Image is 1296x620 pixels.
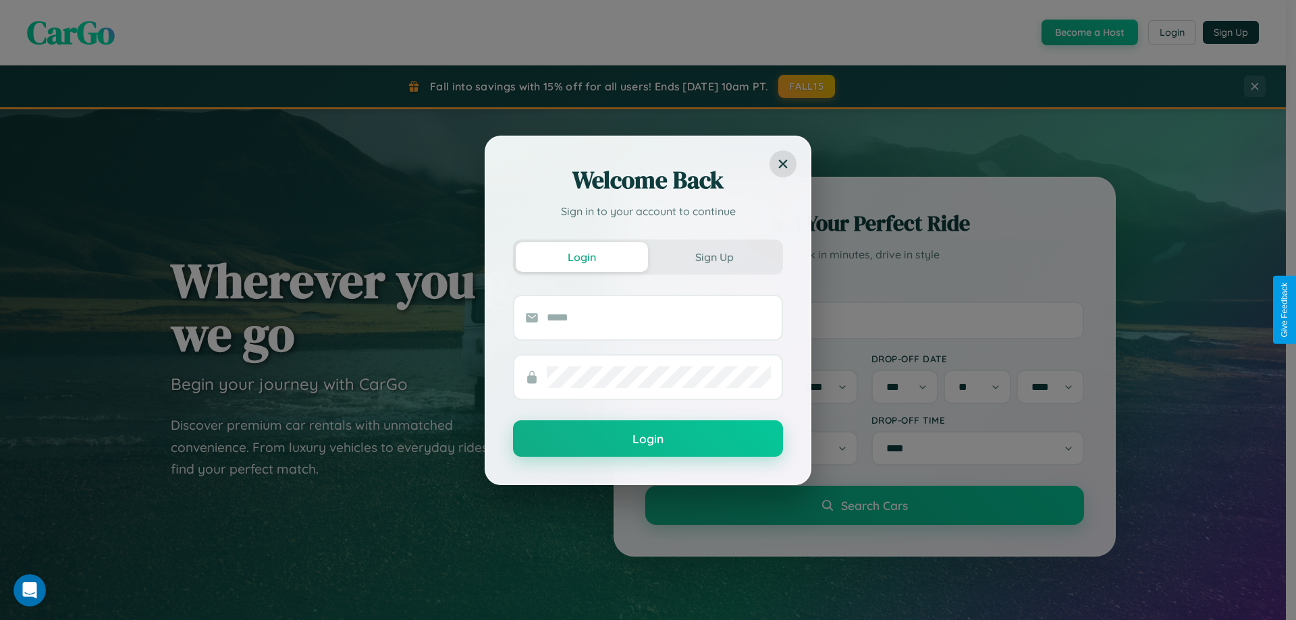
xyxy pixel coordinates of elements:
[13,574,46,607] iframe: Intercom live chat
[516,242,648,272] button: Login
[513,203,783,219] p: Sign in to your account to continue
[1280,283,1289,337] div: Give Feedback
[513,164,783,196] h2: Welcome Back
[648,242,780,272] button: Sign Up
[513,420,783,457] button: Login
